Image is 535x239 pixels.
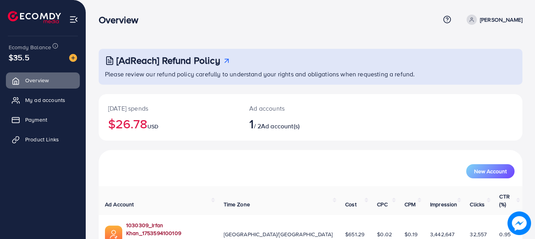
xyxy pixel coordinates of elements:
[507,211,531,235] img: image
[499,230,511,238] span: 0.95
[25,116,47,124] span: Payment
[126,221,211,237] a: 1030309_Irfan Khan_1753594100109
[9,52,29,63] span: $35.5
[69,54,77,62] img: image
[466,164,515,178] button: New Account
[6,112,80,128] a: Payment
[25,135,59,143] span: Product Links
[6,92,80,108] a: My ad accounts
[105,69,518,79] p: Please review our refund policy carefully to understand your rights and obligations when requesti...
[463,15,522,25] a: [PERSON_NAME]
[9,43,51,51] span: Ecomdy Balance
[470,200,485,208] span: Clicks
[249,116,336,131] h2: / 2
[474,169,507,174] span: New Account
[404,230,417,238] span: $0.19
[480,15,522,24] p: [PERSON_NAME]
[470,230,487,238] span: 32,557
[8,11,61,23] img: logo
[345,230,364,238] span: $651.29
[345,200,357,208] span: Cost
[108,116,230,131] h2: $26.78
[25,96,65,104] span: My ad accounts
[404,200,415,208] span: CPM
[430,200,458,208] span: Impression
[6,72,80,88] a: Overview
[430,230,454,238] span: 3,442,647
[224,230,333,238] span: [GEOGRAPHIC_DATA]/[GEOGRAPHIC_DATA]
[116,55,220,66] h3: [AdReach] Refund Policy
[249,104,336,113] p: Ad accounts
[261,122,300,130] span: Ad account(s)
[99,14,145,26] h3: Overview
[108,104,230,113] p: [DATE] spends
[224,200,250,208] span: Time Zone
[499,193,509,208] span: CTR (%)
[377,230,392,238] span: $0.02
[105,200,134,208] span: Ad Account
[147,122,158,130] span: USD
[25,76,49,84] span: Overview
[377,200,387,208] span: CPC
[69,15,78,24] img: menu
[249,115,254,133] span: 1
[6,132,80,147] a: Product Links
